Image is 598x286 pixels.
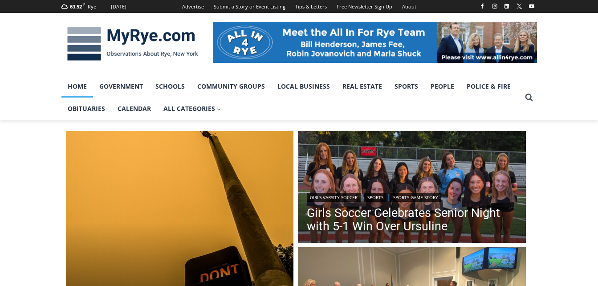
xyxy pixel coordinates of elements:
nav: Primary Navigation [61,75,521,120]
div: | | [307,191,517,202]
a: Police & Fire [460,75,517,98]
a: Linkedin [501,1,512,12]
span: F [83,2,85,7]
span: 63.52 [70,3,82,10]
div: [DATE] [111,3,126,11]
a: Read More Girls Soccer Celebrates Senior Night with 5-1 Win Over Ursuline [298,131,526,245]
a: Local Business [271,75,336,98]
a: Government [93,75,149,98]
a: Schools [149,75,191,98]
a: Calendar [111,98,157,120]
a: Community Groups [191,75,271,98]
a: Girls Soccer Celebrates Senior Night with 5-1 Win Over Ursuline [307,206,517,233]
a: YouTube [526,1,537,12]
a: X [514,1,525,12]
div: Rye [88,3,96,11]
a: Girls Varsity Soccer [307,193,361,202]
a: Facebook [477,1,488,12]
span: All Categories [163,104,221,114]
img: All in for Rye [213,22,537,62]
a: Home [61,75,93,98]
a: Sports Game Story [390,193,441,202]
a: Real Estate [336,75,388,98]
a: Instagram [489,1,500,12]
a: People [424,75,460,98]
a: All Categories [157,98,228,120]
a: Sports [388,75,424,98]
button: View Search Form [521,90,537,106]
img: (PHOTO: The 2025 Rye Girls Soccer seniors. L to R: Parker Calhoun, Claire Curran, Alessia MacKinn... [298,131,526,245]
a: Obituaries [61,98,111,120]
img: MyRye.com [61,21,204,67]
a: Sports [364,193,386,202]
